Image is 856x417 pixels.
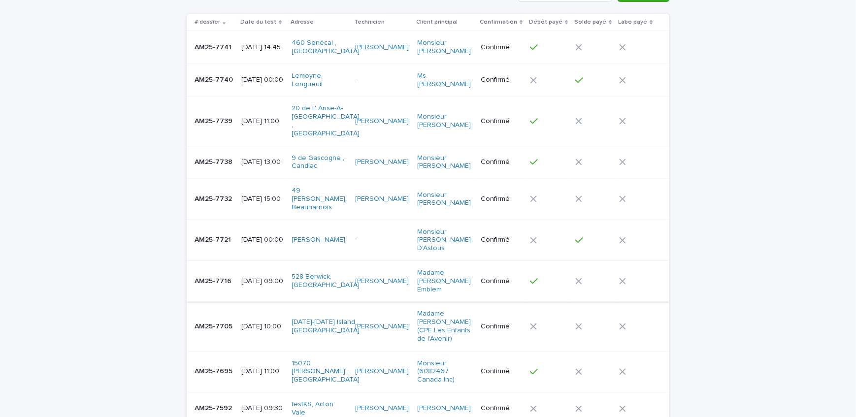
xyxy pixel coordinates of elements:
p: Date du test [240,17,276,28]
p: [DATE] 14:45 [241,43,284,52]
p: [DATE] 11:00 [241,117,284,126]
tr: AM25-7740AM25-7740 [DATE] 00:00Lemoyne, Longueuil -Ms. [PERSON_NAME] Confirmé [187,64,669,96]
a: Madame [PERSON_NAME] (CPE Les Enfants de l'Avenir) [417,310,472,343]
p: AM25-7721 [195,234,233,244]
a: Ms. [PERSON_NAME] [417,72,472,89]
a: [PERSON_NAME] [355,367,409,376]
p: AM25-7739 [195,115,234,126]
p: Solde payé [574,17,606,28]
p: Adresse [291,17,314,28]
a: [PERSON_NAME], [292,236,347,244]
tr: AM25-7732AM25-7732 [DATE] 15:0049 [PERSON_NAME], Beauharnois [PERSON_NAME] Monsieur [PERSON_NAME]... [187,179,669,220]
p: Confirmé [481,76,522,84]
a: [PERSON_NAME] [355,277,409,286]
a: [PERSON_NAME] [417,404,471,413]
p: Confirmé [481,322,522,331]
p: Labo payé [618,17,647,28]
a: 528 Berwick, [GEOGRAPHIC_DATA] [292,273,360,289]
a: [PERSON_NAME] [355,117,409,126]
a: [DATE]-[DATE] Island , [GEOGRAPHIC_DATA] [292,318,360,335]
p: Confirmé [481,195,522,203]
p: [DATE] 10:00 [241,322,284,331]
a: Monsieur [PERSON_NAME] [417,191,472,208]
a: Madame [PERSON_NAME] Emblem [417,269,472,293]
a: Monsieur (6082467 Canada Inc) [417,359,472,384]
p: [DATE] 13:00 [241,158,284,166]
a: Monsieur [PERSON_NAME] [417,113,472,129]
a: [PERSON_NAME] [355,43,409,52]
tr: AM25-7716AM25-7716 [DATE] 09:00528 Berwick, [GEOGRAPHIC_DATA] [PERSON_NAME] Madame [PERSON_NAME] ... [187,260,669,301]
p: AM25-7738 [195,156,234,166]
p: AM25-7695 [195,365,234,376]
p: Confirmé [481,404,522,413]
p: - [355,76,409,84]
p: Confirmé [481,236,522,244]
p: AM25-7716 [195,275,233,286]
a: [PERSON_NAME] [355,158,409,166]
p: Confirmé [481,158,522,166]
p: Confirmé [481,367,522,376]
p: Client principal [416,17,458,28]
tr: AM25-7741AM25-7741 [DATE] 14:45460 Senécal , [GEOGRAPHIC_DATA] [PERSON_NAME] Monsieur [PERSON_NAM... [187,31,669,64]
p: Dépôt payé [529,17,562,28]
p: AM25-7741 [195,41,233,52]
a: 20 de L' Anse-A-[GEOGRAPHIC_DATA] , [GEOGRAPHIC_DATA] [292,104,360,137]
p: [DATE] 11:00 [241,367,284,376]
a: testKS, Acton Vale [292,400,346,417]
p: AM25-7592 [195,402,234,413]
a: 15070 [PERSON_NAME] , [GEOGRAPHIC_DATA] [292,359,360,384]
a: [PERSON_NAME] [355,322,409,331]
p: AM25-7705 [195,321,234,331]
tr: AM25-7738AM25-7738 [DATE] 13:009 de Gascogne , Candiac [PERSON_NAME] Monsieur [PERSON_NAME] Confirmé [187,146,669,179]
a: Monsieur [PERSON_NAME] [417,39,472,56]
a: Monsieur [PERSON_NAME]-D'Astous [417,228,473,253]
tr: AM25-7721AM25-7721 [DATE] 00:00[PERSON_NAME], -Monsieur [PERSON_NAME]-D'Astous Confirmé [187,220,669,260]
tr: AM25-7705AM25-7705 [DATE] 10:00[DATE]-[DATE] Island , [GEOGRAPHIC_DATA] [PERSON_NAME] Madame [PER... [187,302,669,351]
a: [PERSON_NAME] [355,195,409,203]
p: Technicien [354,17,385,28]
tr: AM25-7739AM25-7739 [DATE] 11:0020 de L' Anse-A-[GEOGRAPHIC_DATA] , [GEOGRAPHIC_DATA] [PERSON_NAME... [187,96,669,146]
p: Confirmé [481,117,522,126]
p: [DATE] 00:00 [241,236,284,244]
p: # dossier [195,17,220,28]
a: 460 Senécal , [GEOGRAPHIC_DATA] [292,39,360,56]
p: AM25-7740 [195,74,235,84]
a: Lemoyne, Longueuil [292,72,346,89]
p: Confirmé [481,43,522,52]
a: [PERSON_NAME] [355,404,409,413]
p: - [355,236,409,244]
p: [DATE] 00:00 [241,76,284,84]
p: [DATE] 09:00 [241,277,284,286]
p: [DATE] 09:30 [241,404,284,413]
tr: AM25-7695AM25-7695 [DATE] 11:0015070 [PERSON_NAME] , [GEOGRAPHIC_DATA] [PERSON_NAME] Monsieur (60... [187,351,669,392]
p: AM25-7732 [195,193,234,203]
a: 9 de Gascogne , Candiac [292,154,346,171]
p: Confirmé [481,277,522,286]
p: Confirmation [480,17,517,28]
a: 49 [PERSON_NAME], Beauharnois [292,187,347,211]
a: Monsieur [PERSON_NAME] [417,154,472,171]
p: [DATE] 15:00 [241,195,284,203]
